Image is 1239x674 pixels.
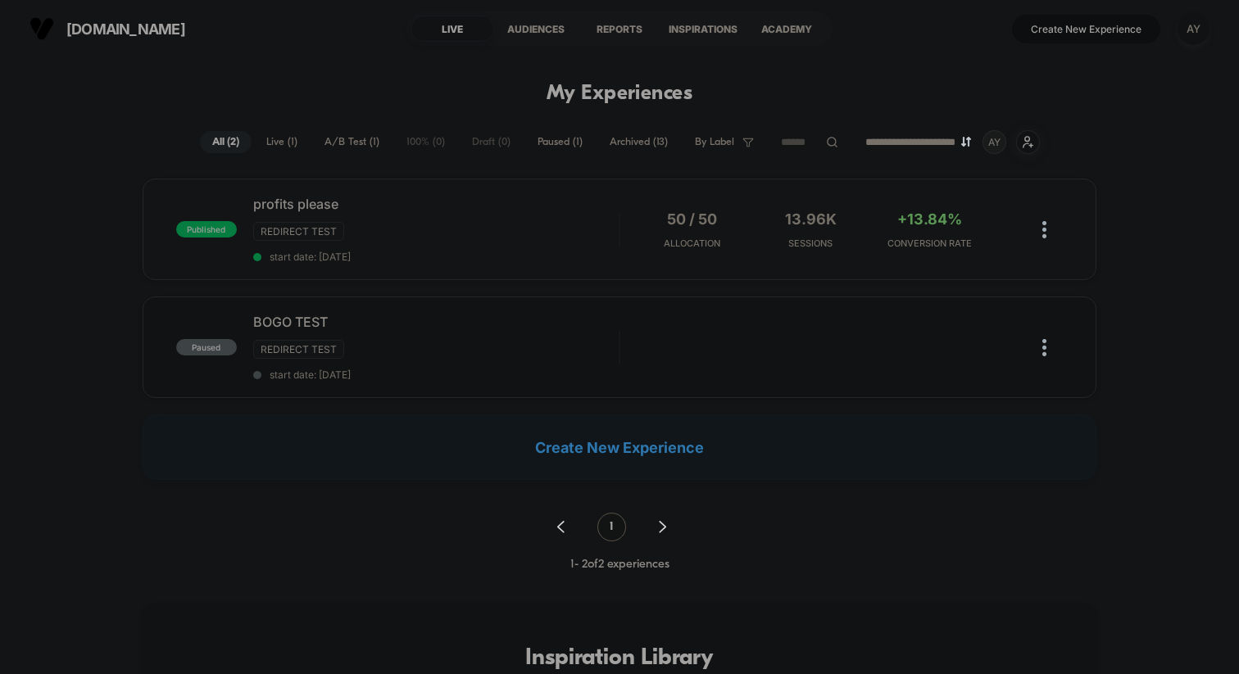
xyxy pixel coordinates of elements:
span: Allocation [664,237,720,249]
p: AY [988,136,1001,148]
span: Live ( 1 ) [254,131,310,153]
div: Create New Experience [143,414,1096,480]
span: All ( 2 ) [200,131,252,153]
div: 1 - 2 of 2 experiences [541,558,699,572]
div: ACADEMY [745,16,828,42]
img: close [1042,221,1046,238]
span: A/B Test ( 1 ) [312,131,392,153]
span: published [176,221,237,237]
span: start date: [DATE] [253,369,619,381]
span: +13.84% [897,210,962,228]
h1: My Experiences [547,82,693,106]
img: Visually logo [29,16,54,41]
h3: Inspiration Library [192,645,1047,672]
span: [DOMAIN_NAME] [66,20,185,38]
span: BOGO TEST [253,314,619,330]
span: Archived ( 13 ) [597,131,680,153]
img: close [1042,339,1046,356]
span: Redirect Test [253,340,344,359]
span: start date: [DATE] [253,251,619,263]
span: CONVERSION RATE [874,237,985,249]
span: Redirect Test [253,222,344,241]
span: 13.96k [785,210,837,228]
div: AUDIENCES [494,16,578,42]
div: LIVE [411,16,494,42]
span: By Label [695,136,734,148]
span: profits please [253,196,619,212]
span: Sessions [756,237,866,249]
div: INSPIRATIONS [661,16,745,42]
span: Paused ( 1 ) [525,131,595,153]
span: 1 [597,513,626,541]
div: REPORTS [578,16,661,42]
img: end [961,137,971,147]
span: 50 / 50 [667,210,717,228]
button: Create New Experience [1012,15,1160,43]
button: AY [1173,12,1214,46]
button: [DOMAIN_NAME] [25,16,190,42]
span: paused [176,339,237,355]
div: AY [1178,13,1209,45]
